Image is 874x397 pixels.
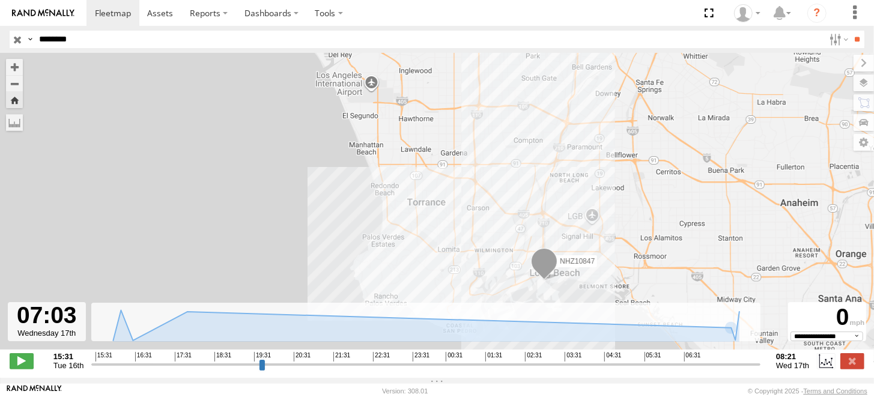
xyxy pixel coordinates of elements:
button: Zoom out [6,75,23,92]
span: 03:31 [565,352,581,362]
span: 23:31 [413,352,429,362]
label: Measure [6,114,23,131]
div: Zulema McIntosch [730,4,765,22]
span: 01:31 [485,352,502,362]
span: 02:31 [525,352,542,362]
span: 05:31 [645,352,661,362]
label: Map Settings [854,134,874,151]
span: Wed 17th Sep 2025 [776,361,809,370]
label: Search Filter Options [825,31,851,48]
span: 19:31 [254,352,271,362]
a: Visit our Website [7,385,62,397]
strong: 08:21 [776,352,809,361]
button: Zoom in [6,59,23,75]
span: 22:31 [373,352,390,362]
span: 00:31 [446,352,463,362]
div: © Copyright 2025 - [748,387,867,395]
button: Zoom Home [6,92,23,108]
span: Tue 16th Sep 2025 [53,361,84,370]
label: Search Query [25,31,35,48]
div: 0 [790,304,864,332]
i: ? [807,4,827,23]
label: Play/Stop [10,353,34,369]
span: NHZ10847 [560,257,595,265]
span: 16:31 [135,352,152,362]
span: 06:31 [684,352,701,362]
span: 15:31 [96,352,112,362]
strong: 15:31 [53,352,84,361]
span: 17:31 [175,352,192,362]
a: Terms and Conditions [804,387,867,395]
span: 18:31 [214,352,231,362]
span: 04:31 [604,352,621,362]
label: Close [840,353,864,369]
span: 21:31 [333,352,350,362]
span: 20:31 [294,352,311,362]
div: Version: 308.01 [382,387,428,395]
img: rand-logo.svg [12,9,74,17]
